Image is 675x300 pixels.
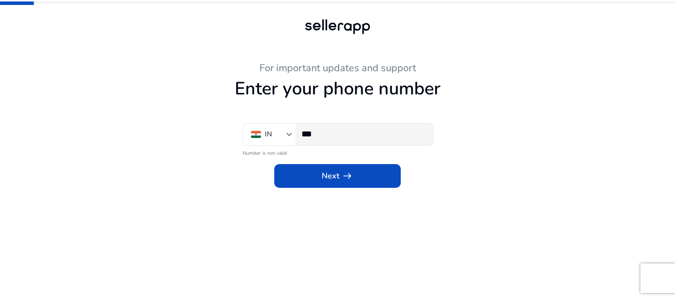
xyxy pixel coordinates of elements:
h3: For important updates and support [66,62,609,74]
h1: Enter your phone number [66,78,609,99]
mat-error: Number is not valid [243,147,432,157]
button: Nextarrow_right_alt [274,164,401,188]
div: IN [265,129,272,140]
span: arrow_right_alt [341,170,353,182]
span: Next [322,170,353,182]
